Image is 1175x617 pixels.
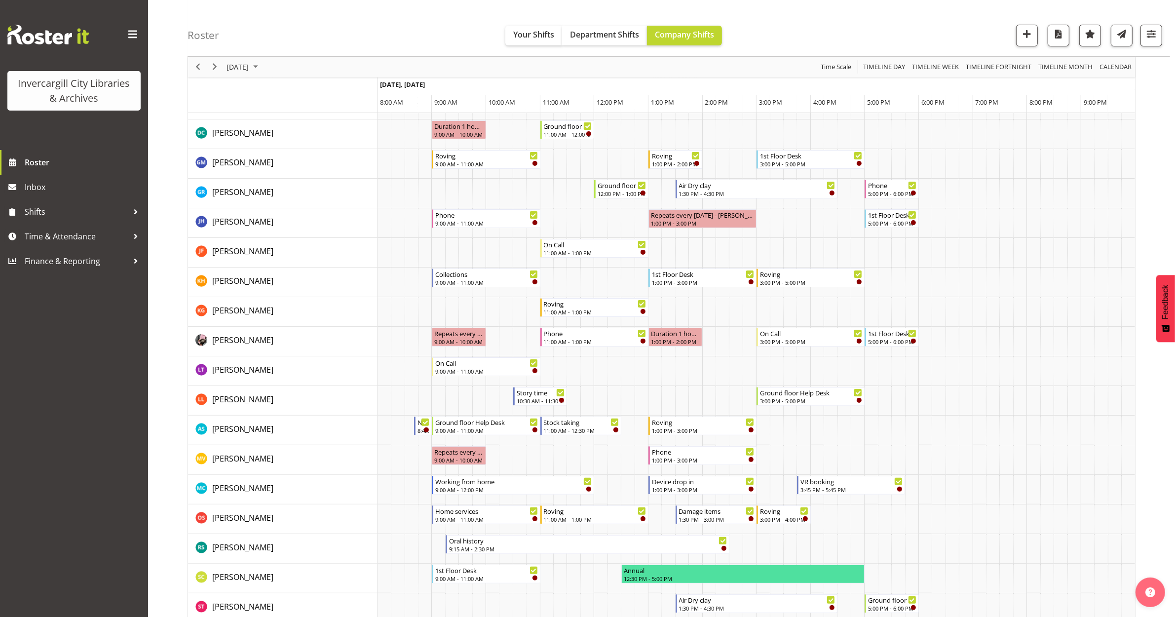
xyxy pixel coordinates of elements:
[868,180,916,190] div: Phone
[800,486,903,494] div: 3:45 PM - 5:45 PM
[380,98,403,107] span: 8:00 AM
[489,98,515,107] span: 10:00 AM
[911,61,960,74] span: Timeline Week
[435,565,537,575] div: 1st Floor Desk
[208,61,222,74] button: Next
[212,275,273,287] a: [PERSON_NAME]
[598,180,646,190] div: Ground floor Help Desk
[212,156,273,168] a: [PERSON_NAME]
[540,505,648,524] div: Olivia Stanley"s event - Roving Begin From Wednesday, October 1, 2025 at 11:00:00 AM GMT+13:00 En...
[212,364,273,375] span: [PERSON_NAME]
[648,476,757,495] div: Michelle Cunningham"s event - Device drop in Begin From Wednesday, October 1, 2025 at 1:00:00 PM ...
[759,98,782,107] span: 3:00 PM
[655,29,714,40] span: Company Shifts
[212,127,273,138] span: [PERSON_NAME]
[760,515,808,523] div: 3:00 PM - 4:00 PM
[679,515,754,523] div: 1:30 PM - 3:00 PM
[505,26,562,45] button: Your Shifts
[652,447,754,457] div: Phone
[25,204,128,219] span: Shifts
[1037,61,1095,74] button: Timeline Month
[449,536,727,545] div: Oral history
[964,61,1033,74] button: Fortnight
[513,29,554,40] span: Your Shifts
[212,186,273,198] a: [PERSON_NAME]
[594,180,648,198] div: Grace Roscoe-Squires"s event - Ground floor Help Desk Begin From Wednesday, October 1, 2025 at 12...
[652,456,754,464] div: 1:00 PM - 3:00 PM
[540,328,648,347] div: Keyu Chen"s event - Phone Begin From Wednesday, October 1, 2025 at 11:00:00 AM GMT+13:00 Ends At ...
[1099,61,1133,74] span: calendar
[435,417,537,427] div: Ground floor Help Desk
[435,269,537,279] div: Collections
[380,80,425,89] span: [DATE], [DATE]
[188,475,378,504] td: Michelle Cunningham resource
[652,417,754,427] div: Roving
[648,446,757,465] div: Marion van Voornveld"s event - Phone Begin From Wednesday, October 1, 2025 at 1:00:00 PM GMT+13:0...
[868,328,916,338] div: 1st Floor Desk
[212,512,273,524] a: [PERSON_NAME]
[1037,61,1094,74] span: Timeline Month
[544,338,646,346] div: 11:00 AM - 1:00 PM
[435,575,537,582] div: 9:00 AM - 11:00 AM
[212,157,273,168] span: [PERSON_NAME]
[544,515,646,523] div: 11:00 AM - 1:00 PM
[1079,25,1101,46] button: Highlight an important date within the roster.
[434,130,484,138] div: 9:00 AM - 10:00 AM
[676,180,838,198] div: Grace Roscoe-Squires"s event - Air Dry clay Begin From Wednesday, October 1, 2025 at 1:30:00 PM G...
[212,541,273,553] a: [PERSON_NAME]
[432,446,486,465] div: Marion van Voornveld"s event - Repeats every wednesday - Marion van Voornveld Begin From Wednesda...
[976,98,999,107] span: 7:00 PM
[648,150,703,169] div: Gabriel McKay Smith"s event - Roving Begin From Wednesday, October 1, 2025 at 1:00:00 PM GMT+13:0...
[652,160,700,168] div: 1:00 PM - 2:00 PM
[432,328,486,347] div: Keyu Chen"s event - Repeats every wednesday - Keyu Chen Begin From Wednesday, October 1, 2025 at ...
[868,190,916,197] div: 5:00 PM - 6:00 PM
[212,216,273,228] a: [PERSON_NAME]
[540,298,648,317] div: Katie Greene"s event - Roving Begin From Wednesday, October 1, 2025 at 11:00:00 AM GMT+13:00 Ends...
[434,121,484,131] div: Duration 1 hours - [PERSON_NAME]
[188,179,378,208] td: Grace Roscoe-Squires resource
[212,127,273,139] a: [PERSON_NAME]
[25,155,143,170] span: Roster
[865,594,919,613] div: Saniya Thompson"s event - Ground floor Help Desk Begin From Wednesday, October 1, 2025 at 5:00:00...
[449,545,727,553] div: 9:15 AM - 2:30 PM
[188,30,219,41] h4: Roster
[760,338,862,346] div: 3:00 PM - 5:00 PM
[862,61,907,74] button: Timeline Day
[517,387,565,397] div: Story time
[648,269,757,287] div: Kaela Harley"s event - 1st Floor Desk Begin From Wednesday, October 1, 2025 at 1:00:00 PM GMT+13:...
[188,297,378,327] td: Katie Greene resource
[435,210,537,220] div: Phone
[760,278,862,286] div: 3:00 PM - 5:00 PM
[1016,25,1038,46] button: Add a new shift
[910,61,961,74] button: Timeline Week
[212,453,273,464] a: [PERSON_NAME]
[446,535,729,554] div: Rosie Stather"s event - Oral history Begin From Wednesday, October 1, 2025 at 9:15:00 AM GMT+13:0...
[513,387,568,406] div: Lynette Lockett"s event - Story time Begin From Wednesday, October 1, 2025 at 10:30:00 AM GMT+13:...
[865,328,919,347] div: Keyu Chen"s event - 1st Floor Desk Begin From Wednesday, October 1, 2025 at 5:00:00 PM GMT+13:00 ...
[212,424,273,434] span: [PERSON_NAME]
[212,334,273,346] a: [PERSON_NAME]
[868,604,916,612] div: 5:00 PM - 6:00 PM
[760,269,862,279] div: Roving
[760,506,808,516] div: Roving
[188,268,378,297] td: Kaela Harley resource
[757,269,865,287] div: Kaela Harley"s event - Roving Begin From Wednesday, October 1, 2025 at 3:00:00 PM GMT+13:00 Ends ...
[679,604,835,612] div: 1:30 PM - 4:30 PM
[435,151,537,160] div: Roving
[540,120,595,139] div: Donald Cunningham"s event - Ground floor Help Desk Begin From Wednesday, October 1, 2025 at 11:00...
[651,210,754,220] div: Repeats every [DATE] - [PERSON_NAME]
[868,595,916,605] div: Ground floor Help Desk
[760,328,862,338] div: On Call
[652,151,700,160] div: Roving
[819,61,853,74] button: Time Scale
[188,238,378,268] td: Joanne Forbes resource
[434,456,484,464] div: 9:00 AM - 10:00 AM
[212,335,273,346] span: [PERSON_NAME]
[652,476,754,486] div: Device drop in
[679,180,835,190] div: Air Dry clay
[25,180,143,194] span: Inbox
[544,299,646,308] div: Roving
[1098,61,1134,74] button: Month
[212,423,273,435] a: [PERSON_NAME]
[435,358,537,368] div: On Call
